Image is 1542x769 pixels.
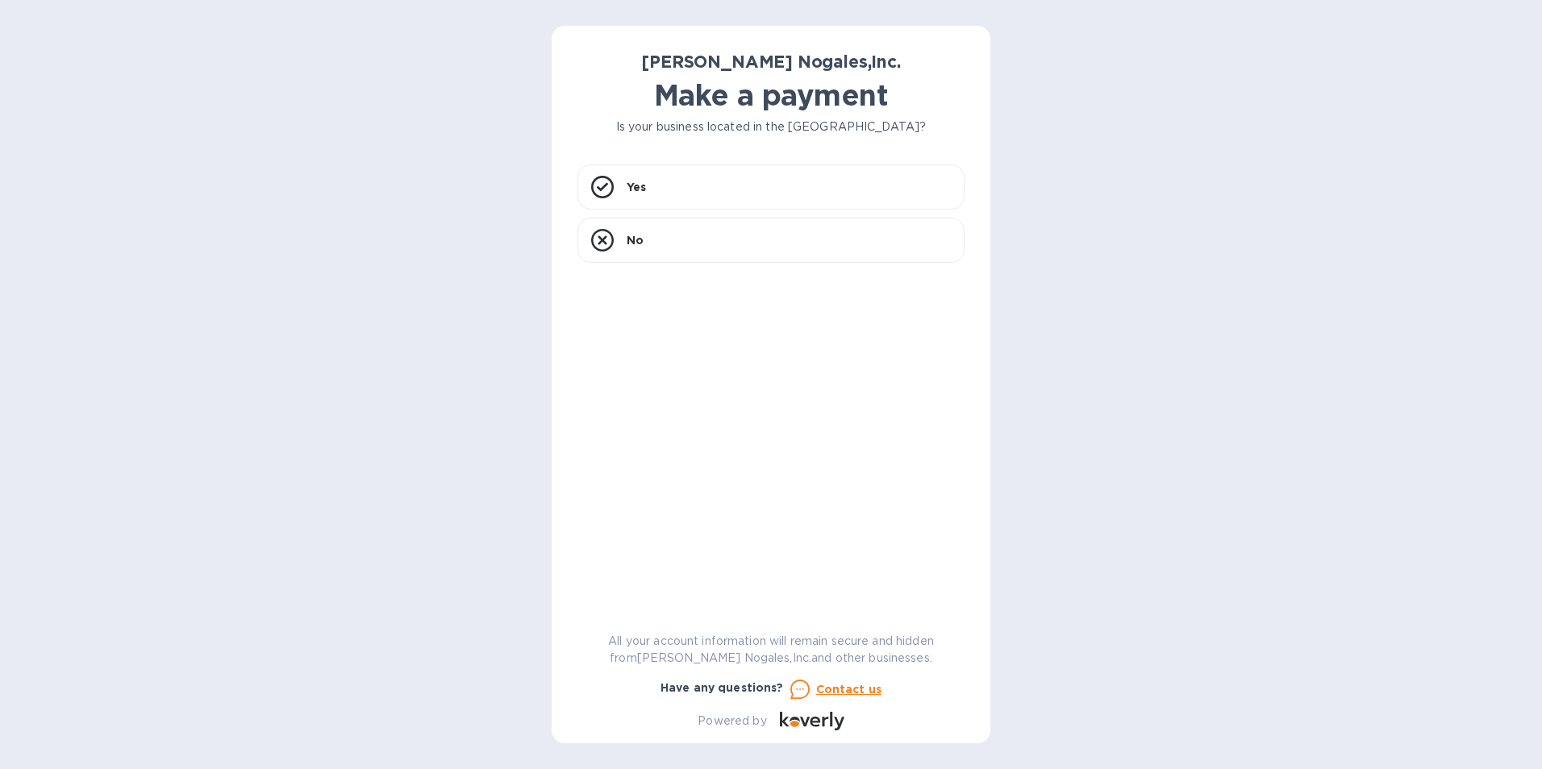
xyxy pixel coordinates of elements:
p: Yes [627,179,646,195]
p: Powered by [698,713,766,730]
b: [PERSON_NAME] Nogales,Inc. [641,52,900,72]
p: No [627,232,644,248]
b: Have any questions? [661,681,784,694]
h1: Make a payment [577,78,965,112]
p: Is your business located in the [GEOGRAPHIC_DATA]? [577,118,965,135]
u: Contact us [816,683,882,696]
p: All your account information will remain secure and hidden from [PERSON_NAME] Nogales,Inc. and ot... [577,633,965,667]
